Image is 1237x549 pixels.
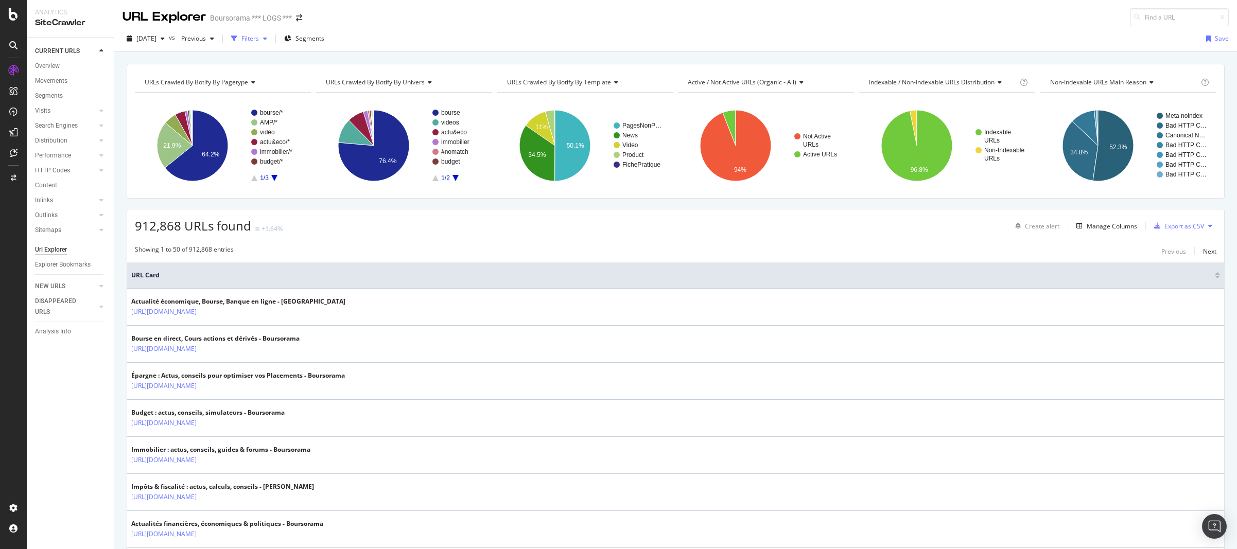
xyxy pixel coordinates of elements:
text: Meta noindex [1165,112,1203,119]
text: 94% [734,166,746,173]
div: Save [1215,34,1229,43]
text: AMP/* [260,119,277,126]
div: Manage Columns [1087,222,1137,231]
input: Find a URL [1130,8,1229,26]
svg: A chart. [678,101,854,190]
div: CURRENT URLS [35,46,80,57]
a: Segments [35,91,107,101]
a: [URL][DOMAIN_NAME] [131,307,197,317]
h4: URLs Crawled By Botify By pagetype [143,74,302,91]
div: Content [35,180,57,191]
text: Not Active [803,133,831,140]
a: CURRENT URLS [35,46,96,57]
button: Previous [177,30,218,47]
span: vs [169,33,177,42]
button: Create alert [1011,218,1059,234]
div: NEW URLS [35,281,65,292]
text: URLs [984,155,1000,162]
text: Video [622,141,638,149]
div: Bourse en direct, Cours actions et dérivés - Boursorama [131,334,300,343]
div: Explorer Bookmarks [35,259,91,270]
div: URL Explorer [123,8,206,26]
h4: Active / Not Active URLs [686,74,845,91]
span: Segments [295,34,324,43]
div: Showing 1 to 50 of 912,868 entries [135,245,234,257]
a: [URL][DOMAIN_NAME] [131,344,197,354]
span: URLs Crawled By Botify By univers [326,78,425,86]
text: 76.4% [379,157,396,165]
a: Sitemaps [35,225,96,236]
text: Bad HTTP C… [1165,122,1207,129]
text: 21.9% [163,142,181,149]
div: Analytics [35,8,106,17]
text: immobilier/* [260,148,292,155]
span: Non-Indexable URLs Main Reason [1050,78,1146,86]
button: [DATE] [123,30,169,47]
span: URL Card [131,271,1212,280]
div: Inlinks [35,195,53,206]
button: Save [1202,30,1229,47]
a: Search Engines [35,120,96,131]
div: Movements [35,76,67,86]
a: Url Explorer [35,244,107,255]
text: 1/3 [260,174,269,182]
div: Outlinks [35,210,58,221]
text: 64.2% [202,151,219,158]
text: 1/2 [441,174,450,182]
div: Create alert [1025,222,1059,231]
span: URLs Crawled By Botify By pagetype [145,78,248,86]
span: Previous [177,34,206,43]
a: [URL][DOMAIN_NAME] [131,492,197,502]
a: [URL][DOMAIN_NAME] [131,529,197,539]
svg: A chart. [135,101,311,190]
div: Actualités financières, économiques & politiques - Boursorama [131,519,323,528]
div: DISAPPEARED URLS [35,296,87,317]
text: bourse [441,109,460,116]
text: immobilier [441,138,469,146]
span: Active / Not Active URLs (organic - all) [688,78,796,86]
a: Outlinks [35,210,96,221]
text: 52.3% [1109,144,1127,151]
div: Previous [1161,247,1186,256]
h4: Non-Indexable URLs Main Reason [1048,74,1199,91]
div: Impôts & fiscalité : actus, calculs, conseils - [PERSON_NAME] [131,482,314,491]
text: budget/* [260,158,283,165]
div: Sitemaps [35,225,61,236]
h4: URLs Crawled By Botify By template [505,74,664,91]
a: Distribution [35,135,96,146]
button: Export as CSV [1150,218,1204,234]
div: HTTP Codes [35,165,70,176]
button: Filters [227,30,271,47]
text: Bad HTTP C… [1165,141,1207,149]
button: Manage Columns [1072,220,1137,232]
text: 50.1% [566,142,584,149]
text: URLs [984,137,1000,144]
svg: A chart. [1040,101,1216,190]
text: FichePratique [622,161,660,168]
text: videos [441,119,459,126]
text: 34.8% [1070,149,1088,156]
a: Movements [35,76,107,86]
text: Product [622,151,644,158]
a: [URL][DOMAIN_NAME] [131,418,197,428]
div: Actualité économique, Bourse, Banque en ligne - [GEOGRAPHIC_DATA] [131,297,345,306]
a: Overview [35,61,107,72]
text: URLs [803,141,818,148]
text: PagesNonP… [622,122,661,129]
div: A chart. [859,101,1035,190]
a: Content [35,180,107,191]
span: URLs Crawled By Botify By template [507,78,611,86]
a: [URL][DOMAIN_NAME] [131,455,197,465]
text: actu&eco/* [260,138,290,146]
text: bourse/* [260,109,283,116]
div: Budget : actus, conseils, simulateurs - Boursorama [131,408,285,417]
svg: A chart. [497,101,673,190]
text: News [622,132,638,139]
text: Bad HTTP C… [1165,171,1207,178]
button: Segments [280,30,328,47]
div: Overview [35,61,60,72]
